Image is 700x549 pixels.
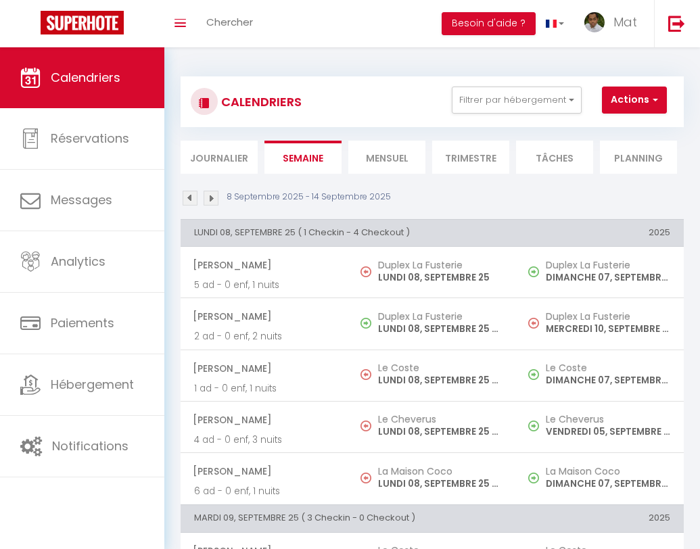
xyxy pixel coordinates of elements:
[528,369,539,380] img: NO IMAGE
[51,376,134,393] span: Hébergement
[378,260,503,270] h5: Duplex La Fusterie
[194,484,335,498] p: 6 ad - 0 enf, 1 nuits
[546,311,670,322] h5: Duplex La Fusterie
[546,362,670,373] h5: Le Coste
[452,87,582,114] button: Filtrer par hébergement
[613,14,637,30] span: Mat
[378,373,503,387] p: LUNDI 08, SEPTEMBRE 25 - 10:00
[546,466,670,477] h5: La Maison Coco
[546,260,670,270] h5: Duplex La Fusterie
[600,141,677,174] li: Planning
[546,414,670,425] h5: Le Cheverus
[193,252,335,278] span: [PERSON_NAME]
[360,369,371,380] img: NO IMAGE
[51,69,120,86] span: Calendriers
[378,362,503,373] h5: Le Coste
[181,505,516,532] th: MARDI 09, SEPTEMBRE 25 ( 3 Checkin - 0 Checkout )
[378,311,503,322] h5: Duplex La Fusterie
[193,356,335,381] span: [PERSON_NAME]
[546,477,670,491] p: DIMANCHE 07, SEPTEMBRE 25 - 17:00
[193,458,335,484] span: [PERSON_NAME]
[602,87,667,114] button: Actions
[378,270,503,285] p: LUNDI 08, SEPTEMBRE 25
[52,437,129,454] span: Notifications
[528,318,539,329] img: NO IMAGE
[193,407,335,433] span: [PERSON_NAME]
[546,373,670,387] p: DIMANCHE 07, SEPTEMBRE 25 - 19:00
[206,15,253,29] span: Chercher
[360,266,371,277] img: NO IMAGE
[378,466,503,477] h5: La Maison Coco
[227,191,391,204] p: 8 Septembre 2025 - 14 Septembre 2025
[181,141,258,174] li: Journalier
[41,11,124,34] img: Super Booking
[194,433,335,447] p: 4 ad - 0 enf, 3 nuits
[51,314,114,331] span: Paiements
[528,473,539,483] img: NO IMAGE
[378,322,503,336] p: LUNDI 08, SEPTEMBRE 25 - 17:00
[218,87,302,117] h3: CALENDRIERS
[378,477,503,491] p: LUNDI 08, SEPTEMBRE 25 - 10:00
[528,266,539,277] img: NO IMAGE
[51,130,129,147] span: Réservations
[360,473,371,483] img: NO IMAGE
[11,5,51,46] button: Ouvrir le widget de chat LiveChat
[360,421,371,431] img: NO IMAGE
[181,219,516,246] th: LUNDI 08, SEPTEMBRE 25 ( 1 Checkin - 4 Checkout )
[348,141,425,174] li: Mensuel
[584,12,605,32] img: ...
[528,421,539,431] img: NO IMAGE
[194,329,335,343] p: 2 ad - 0 enf, 2 nuits
[546,322,670,336] p: MERCREDI 10, SEPTEMBRE 25 - 09:00
[378,414,503,425] h5: Le Cheverus
[193,304,335,329] span: [PERSON_NAME]
[516,141,593,174] li: Tâches
[378,425,503,439] p: LUNDI 08, SEPTEMBRE 25 - 10:00
[546,270,670,285] p: DIMANCHE 07, SEPTEMBRE 25
[194,381,335,396] p: 1 ad - 0 enf, 1 nuits
[264,141,342,174] li: Semaine
[516,505,684,532] th: 2025
[432,141,509,174] li: Trimestre
[442,12,536,35] button: Besoin d'aide ?
[194,278,335,292] p: 5 ad - 0 enf, 1 nuits
[51,253,106,270] span: Analytics
[546,425,670,439] p: VENDREDI 05, SEPTEMBRE 25 - 17:00
[516,219,684,246] th: 2025
[668,15,685,32] img: logout
[51,191,112,208] span: Messages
